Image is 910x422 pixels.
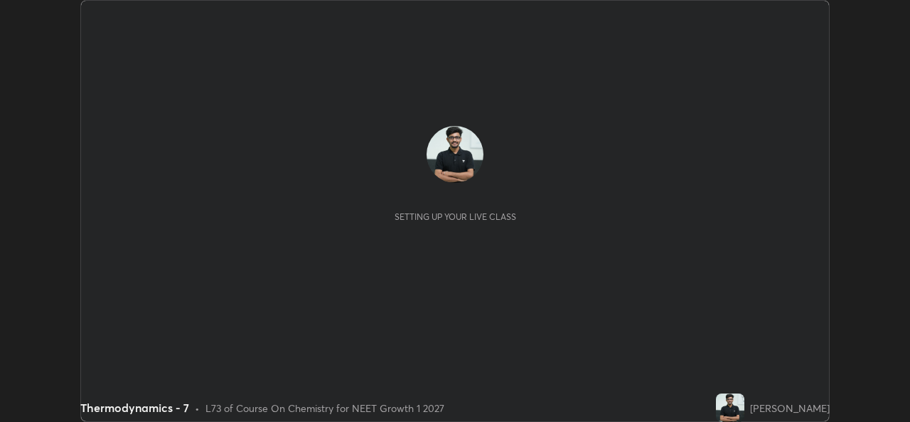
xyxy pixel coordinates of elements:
[195,401,200,416] div: •
[716,394,744,422] img: 588ed0d5aa0a4b34b0f6ce6dfa894284.jpg
[80,399,189,416] div: Thermodynamics - 7
[427,126,483,183] img: 588ed0d5aa0a4b34b0f6ce6dfa894284.jpg
[205,401,444,416] div: L73 of Course On Chemistry for NEET Growth 1 2027
[750,401,830,416] div: [PERSON_NAME]
[395,211,516,222] div: Setting up your live class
